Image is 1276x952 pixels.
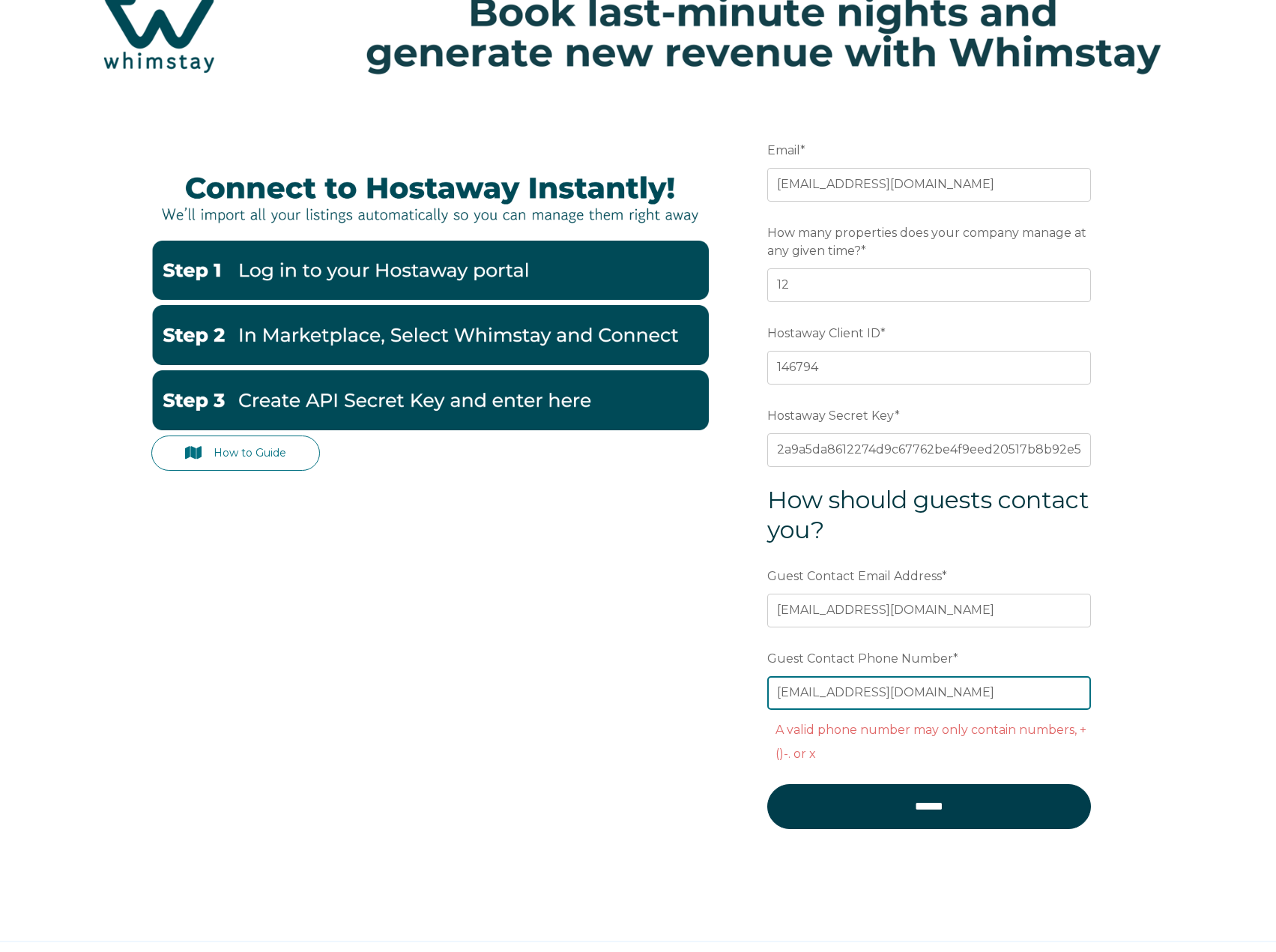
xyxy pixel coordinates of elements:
[767,139,800,162] span: Email
[151,370,709,430] img: Hostaway3-1
[151,436,321,471] a: How to Guide
[767,404,895,427] span: Hostaway Secret Key
[767,564,942,588] span: Guest Contact Email Address
[151,241,709,301] img: Hostaway1
[767,221,1086,262] span: How many properties does your company manage at any given time?
[151,305,709,365] img: Hostaway2
[775,723,1086,761] label: A valid phone number may only contain numbers, +()-. or x
[151,160,709,235] img: Hostaway Banner
[767,647,953,670] span: Guest Contact Phone Number
[767,485,1089,544] span: How should guests contact you?
[767,322,880,345] span: Hostaway Client ID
